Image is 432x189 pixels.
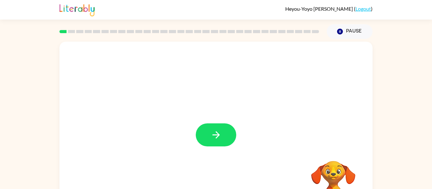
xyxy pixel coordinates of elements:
button: Pause [327,24,373,39]
span: Heyou-Yoyo [PERSON_NAME] [285,6,354,12]
img: Literably [59,3,95,16]
div: ( ) [285,6,373,12]
a: Logout [355,6,371,12]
